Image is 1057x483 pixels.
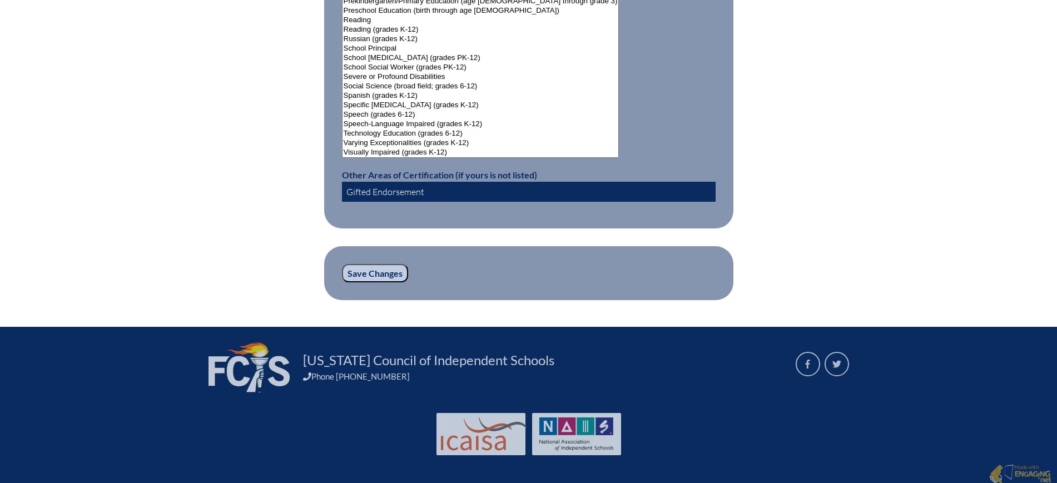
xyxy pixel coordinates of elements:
[343,16,619,25] option: Reading
[1004,464,1016,480] img: Engaging - Bring it online
[343,91,619,101] option: Spanish (grades K-12)
[441,417,527,451] img: Int'l Council Advancing Independent School Accreditation logo
[343,110,619,119] option: Speech (grades 6-12)
[343,129,619,138] option: Technology Education (grades 6-12)
[299,351,559,369] a: [US_STATE] Council of Independent Schools
[342,264,408,283] input: Save Changes
[343,25,619,34] option: Reading (grades K-12)
[343,72,619,82] option: Severe or Profound Disabilities
[303,371,782,381] div: Phone [PHONE_NUMBER]
[343,6,619,16] option: Preschool Education (birth through age [DEMOGRAPHIC_DATA])
[343,101,619,110] option: Specific [MEDICAL_DATA] (grades K-12)
[343,63,619,72] option: School Social Worker (grades PK-12)
[343,138,619,148] option: Varying Exceptionalities (grades K-12)
[343,82,619,91] option: Social Science (broad field; grades 6-12)
[343,34,619,44] option: Russian (grades K-12)
[539,417,614,451] img: NAIS Logo
[343,44,619,53] option: School Principal
[343,119,619,129] option: Speech-Language Impaired (grades K-12)
[343,53,619,63] option: School [MEDICAL_DATA] (grades PK-12)
[209,342,290,392] img: FCIS_logo_white
[343,148,619,157] option: Visually Impaired (grades K-12)
[342,170,537,180] label: Other Areas of Certification (if yours is not listed)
